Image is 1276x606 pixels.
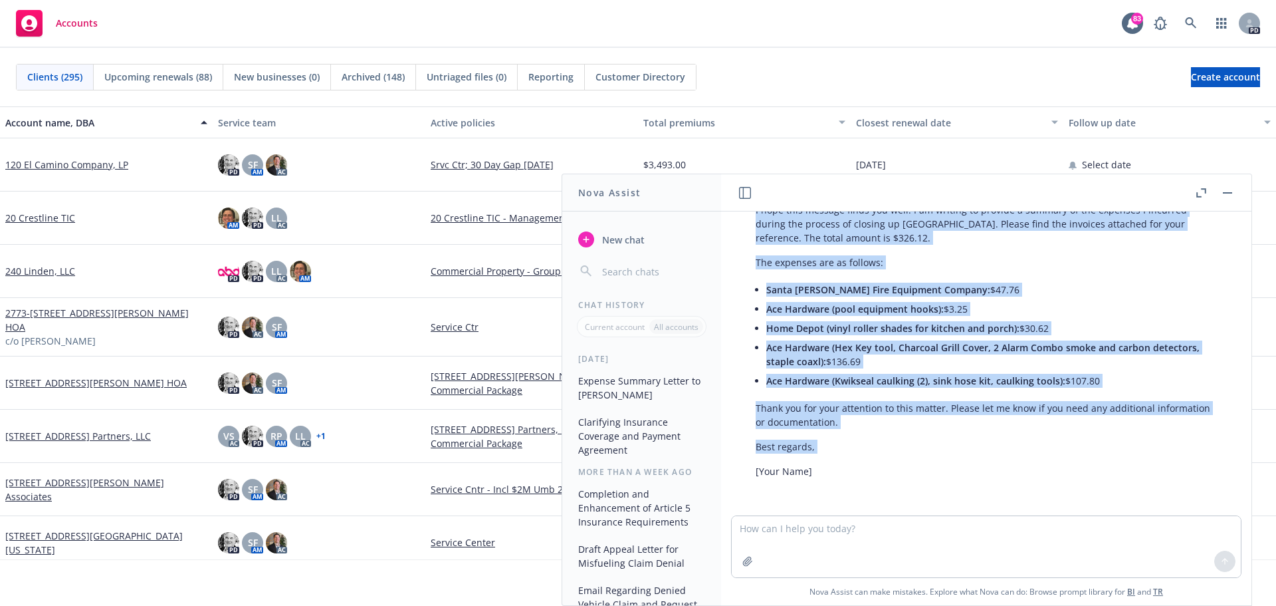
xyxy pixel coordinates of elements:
a: [STREET_ADDRESS][PERSON_NAME] Associates [5,476,207,504]
p: Best regards, [756,440,1217,454]
span: Customer Directory [595,70,685,84]
span: $3,493.00 [643,158,686,172]
span: Clients (295) [27,70,82,84]
a: 20 Crestline TIC - Management Liability [431,211,633,225]
span: [DATE] [856,158,886,172]
a: Commercial Property - Group Policy [431,264,633,278]
a: [STREET_ADDRESS] Partners, LLC - Commercial Package [431,422,633,450]
button: Follow up date [1063,106,1276,138]
div: Service team [218,116,420,130]
span: Upcoming renewals (88) [104,70,212,84]
img: photo [242,373,263,394]
span: Accounts [56,18,98,29]
img: photo [218,261,239,282]
p: [Your Name] [756,464,1217,478]
li: $30.62 [766,319,1217,338]
a: Report a Bug [1147,10,1174,37]
a: 120 El Camino Company, LP [5,158,128,172]
span: LL [295,429,306,443]
span: Select date [1082,158,1131,172]
div: Active policies [431,116,633,130]
li: $107.80 [766,371,1217,390]
span: VS [223,429,235,443]
a: 240 Linden, LLC [5,264,75,278]
a: Srvc Ctr; 30 Day Gap [DATE] [431,158,633,172]
div: 83 [1131,13,1143,25]
span: SF [272,376,282,390]
a: Search [1178,10,1204,37]
span: Untriaged files (0) [427,70,506,84]
p: The expenses are as follows: [756,255,1217,269]
span: Ace Hardware (Kwikseal caulking (2), sink hose kit, caulking tools): [766,375,1065,387]
button: Expense Summary Letter to [PERSON_NAME] [573,370,710,406]
div: Account name, DBA [5,116,193,130]
a: [STREET_ADDRESS][PERSON_NAME] HOA - Commercial Package [431,369,633,397]
span: LL [271,264,282,278]
a: Accounts [11,5,103,42]
p: Thank you for your attention to this matter. Please let me know if you need any additional inform... [756,401,1217,429]
button: Completion and Enhancement of Article 5 Insurance Requirements [573,483,710,533]
span: Create account [1191,65,1260,90]
a: BI [1127,586,1135,597]
img: photo [218,154,239,176]
div: More than a week ago [562,466,721,478]
button: Closest renewal date [851,106,1063,138]
a: + 1 [316,432,326,440]
button: Total premiums [638,106,851,138]
span: Nova Assist can make mistakes. Explore what Nova can do: Browse prompt library for and [726,578,1246,605]
span: Ace Hardware (Hex Key tool, Charcoal Grill Cover, 2 Alarm Combo smoke and carbon detectors, stapl... [766,341,1200,368]
span: Ace Hardware (pool equipment hooks): [766,303,944,315]
span: Home Depot (vinyl roller shades for kitchen and porch): [766,322,1019,335]
button: Draft Appeal Letter for Misfueling Claim Denial [573,538,710,574]
div: Follow up date [1069,116,1256,130]
span: Reporting [528,70,574,84]
div: Closest renewal date [856,116,1043,130]
a: Service Center [431,535,633,549]
img: photo [266,532,287,553]
span: LL [271,211,282,225]
span: SF [272,320,282,334]
li: $47.76 [766,280,1217,299]
img: photo [266,479,287,500]
span: SF [248,535,258,549]
p: Current account [585,321,645,333]
a: Service Ctr [431,320,633,334]
a: TR [1153,586,1163,597]
div: Total premiums [643,116,831,130]
img: photo [218,317,239,338]
button: Service team [213,106,425,138]
p: I hope this message finds you well. I am writing to provide a summary of the expenses I incurred ... [756,203,1217,245]
h1: Nova Assist [578,186,641,200]
button: New chat [573,227,710,251]
img: photo [242,208,263,229]
img: photo [218,479,239,500]
p: All accounts [654,321,698,333]
div: Chat History [562,299,721,311]
a: [STREET_ADDRESS][PERSON_NAME] HOA [5,376,187,390]
a: 20 Crestline TIC [5,211,75,225]
img: photo [218,208,239,229]
span: c/o [PERSON_NAME] [5,334,96,348]
span: RP [270,429,282,443]
li: $3.25 [766,299,1217,319]
a: [STREET_ADDRESS][GEOGRAPHIC_DATA][US_STATE] [5,529,207,557]
button: Active policies [425,106,638,138]
img: photo [218,373,239,394]
span: Santa [PERSON_NAME] Fire Equipment Company: [766,283,990,296]
img: photo [242,261,263,282]
span: New businesses (0) [234,70,320,84]
input: Search chats [599,262,705,281]
a: 2773-[STREET_ADDRESS][PERSON_NAME] HOA [5,306,207,334]
li: $136.69 [766,338,1217,371]
span: New chat [599,233,645,247]
img: photo [218,532,239,553]
a: Service Cntr - Incl $2M Umb 25-26 [431,482,633,496]
div: [DATE] [562,353,721,365]
a: Switch app [1208,10,1235,37]
img: photo [266,154,287,176]
img: photo [242,426,263,447]
span: SF [248,158,258,172]
img: photo [242,317,263,338]
a: Create account [1191,67,1260,87]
